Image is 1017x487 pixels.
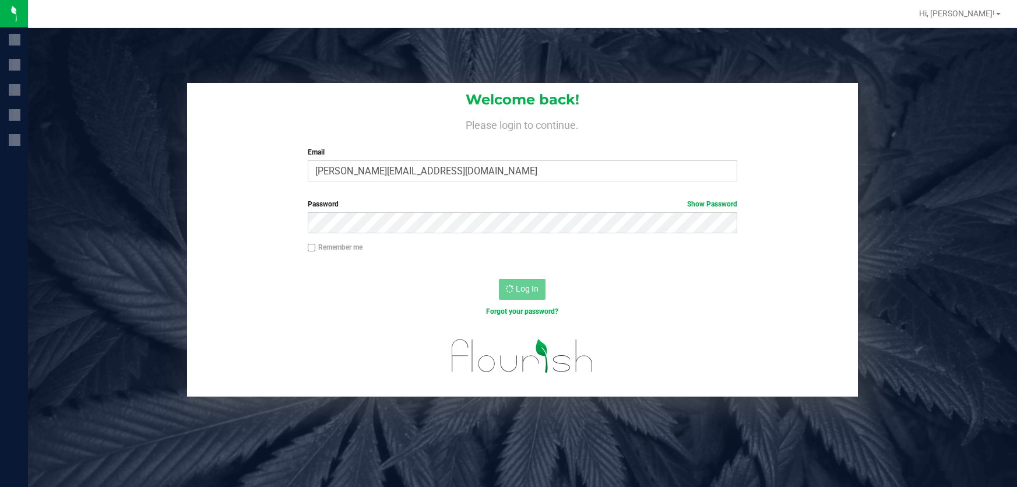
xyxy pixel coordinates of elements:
span: Log In [516,284,539,293]
label: Remember me [308,242,363,253]
label: Email [308,147,738,157]
img: flourish_logo.svg [439,329,607,383]
input: Remember me [308,244,316,252]
a: Forgot your password? [486,307,558,316]
h4: Please login to continue. [187,117,858,131]
span: Hi, [PERSON_NAME]! [919,9,995,18]
span: Password [308,200,339,208]
h1: Welcome back! [187,92,858,107]
button: Log In [499,279,546,300]
a: Show Password [687,200,737,208]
